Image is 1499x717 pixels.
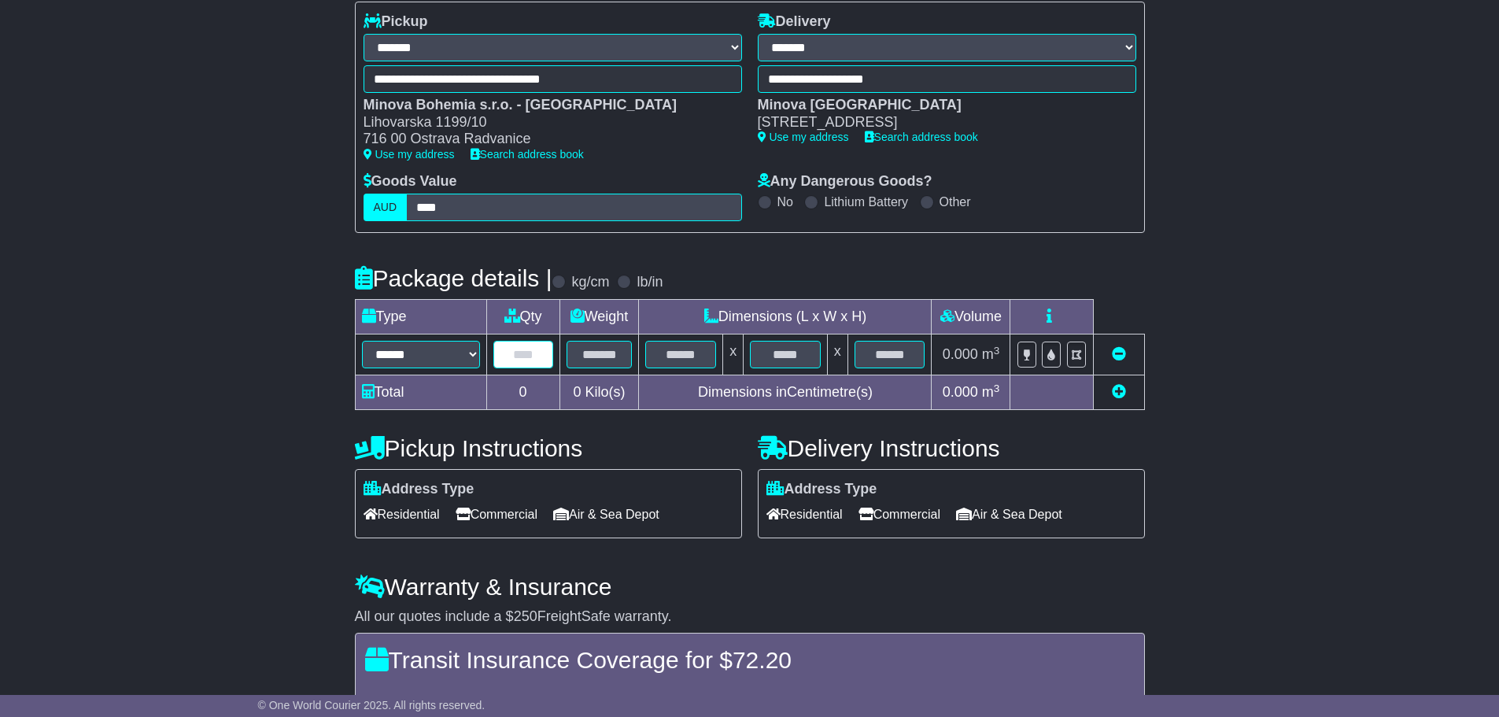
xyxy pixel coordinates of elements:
a: Search address book [471,148,584,161]
span: Air & Sea Depot [956,502,1062,527]
td: Weight [559,300,639,334]
label: No [777,194,793,209]
label: Any Dangerous Goods? [758,173,932,190]
span: 250 [514,608,537,624]
span: 0.000 [943,384,978,400]
span: © One World Courier 2025. All rights reserved. [258,699,486,711]
td: Total [355,375,486,410]
td: 0 [486,375,559,410]
h4: Warranty & Insurance [355,574,1145,600]
span: m [982,384,1000,400]
label: Address Type [766,481,877,498]
div: [STREET_ADDRESS] [758,114,1121,131]
label: Lithium Battery [824,194,908,209]
div: Lihovarska 1199/10 [364,114,726,131]
label: Address Type [364,481,474,498]
sup: 3 [994,345,1000,357]
span: Residential [364,502,440,527]
td: x [723,334,744,375]
span: 0 [573,384,581,400]
a: Add new item [1112,384,1126,400]
label: lb/in [637,274,663,291]
a: Use my address [364,148,455,161]
td: Type [355,300,486,334]
div: Minova [GEOGRAPHIC_DATA] [758,97,1121,114]
div: 716 00 Ostrava Radvanice [364,131,726,148]
label: Delivery [758,13,831,31]
h4: Package details | [355,265,552,291]
span: Air & Sea Depot [553,502,659,527]
span: Residential [766,502,843,527]
h4: Delivery Instructions [758,435,1145,461]
a: Search address book [865,131,978,143]
label: kg/cm [571,274,609,291]
a: Remove this item [1112,346,1126,362]
span: Commercial [858,502,940,527]
div: All our quotes include a $ FreightSafe warranty. [355,608,1145,626]
span: Commercial [456,502,537,527]
td: Volume [932,300,1010,334]
td: Kilo(s) [559,375,639,410]
sup: 3 [994,383,1000,394]
label: Other [940,194,971,209]
td: Dimensions in Centimetre(s) [639,375,932,410]
td: Dimensions (L x W x H) [639,300,932,334]
td: Qty [486,300,559,334]
span: 0.000 [943,346,978,362]
label: Goods Value [364,173,457,190]
h4: Transit Insurance Coverage for $ [365,647,1135,673]
label: AUD [364,194,408,221]
span: 72.20 [733,647,792,673]
span: m [982,346,1000,362]
label: Pickup [364,13,428,31]
td: x [827,334,847,375]
div: Minova Bohemia s.r.o. - [GEOGRAPHIC_DATA] [364,97,726,114]
h4: Pickup Instructions [355,435,742,461]
a: Use my address [758,131,849,143]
